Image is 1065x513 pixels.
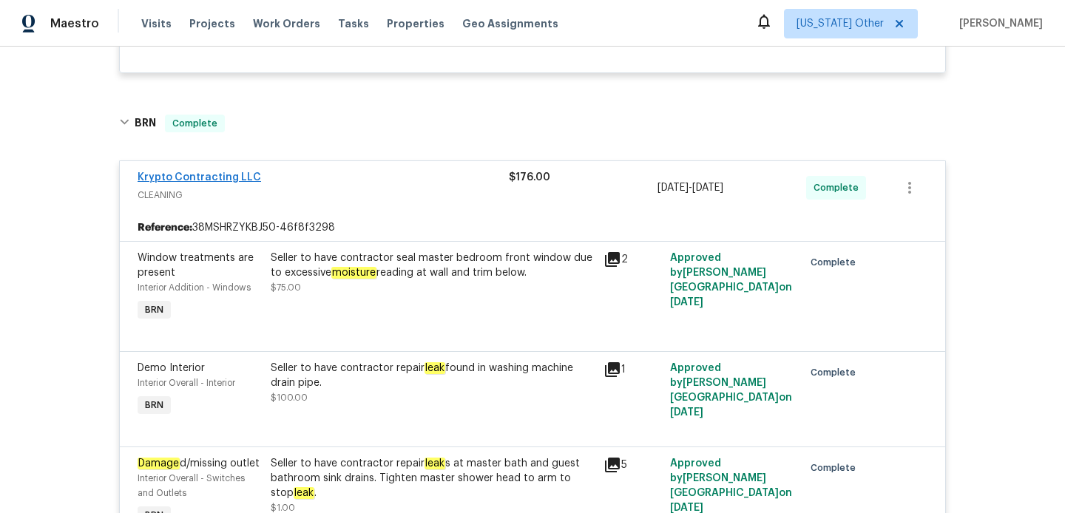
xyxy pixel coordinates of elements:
[138,363,205,373] span: Demo Interior
[138,172,261,183] a: Krypto Contracting LLC
[811,255,862,270] span: Complete
[138,458,180,469] em: Damage
[294,487,314,499] em: leak
[509,172,550,183] span: $176.00
[271,503,295,512] span: $1.00
[138,283,251,292] span: Interior Addition - Windows
[139,302,169,317] span: BRN
[135,115,156,132] h6: BRN
[797,16,884,31] span: [US_STATE] Other
[603,251,661,268] div: 2
[670,503,703,513] span: [DATE]
[138,188,509,203] span: CLEANING
[670,297,703,308] span: [DATE]
[811,365,862,380] span: Complete
[657,180,723,195] span: -
[271,283,301,292] span: $75.00
[50,16,99,31] span: Maestro
[657,183,689,193] span: [DATE]
[425,458,445,469] em: leak
[338,18,369,29] span: Tasks
[120,214,945,241] div: 38MSHRZYKBJ50-46f8f3298
[811,461,862,475] span: Complete
[814,180,865,195] span: Complete
[138,474,245,497] span: Interior Overall - Switches and Outlets
[141,16,172,31] span: Visits
[603,361,661,378] div: 1
[331,267,376,279] em: moisture
[670,363,792,418] span: Approved by [PERSON_NAME][GEOGRAPHIC_DATA] on
[253,16,320,31] span: Work Orders
[670,407,703,418] span: [DATE]
[138,220,192,235] b: Reference:
[271,251,595,280] div: Seller to have contractor seal master bedroom front window due to excessive reading at wall and t...
[138,253,254,278] span: Window treatments are present
[603,456,661,474] div: 5
[115,100,950,147] div: BRN Complete
[271,456,595,500] div: Seller to have contractor repair s at master bath and guest bathroom sink drains. Tighten master ...
[462,16,558,31] span: Geo Assignments
[387,16,444,31] span: Properties
[670,458,792,513] span: Approved by [PERSON_NAME][GEOGRAPHIC_DATA] on
[139,398,169,412] span: BRN
[271,393,308,402] span: $100.00
[425,362,445,374] em: leak
[138,378,235,387] span: Interior Overall - Interior
[670,253,792,308] span: Approved by [PERSON_NAME][GEOGRAPHIC_DATA] on
[166,116,223,131] span: Complete
[953,16,1043,31] span: [PERSON_NAME]
[692,183,723,193] span: [DATE]
[138,458,260,469] span: d/missing outlet
[189,16,235,31] span: Projects
[271,361,595,390] div: Seller to have contractor repair found in washing machine drain pipe.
